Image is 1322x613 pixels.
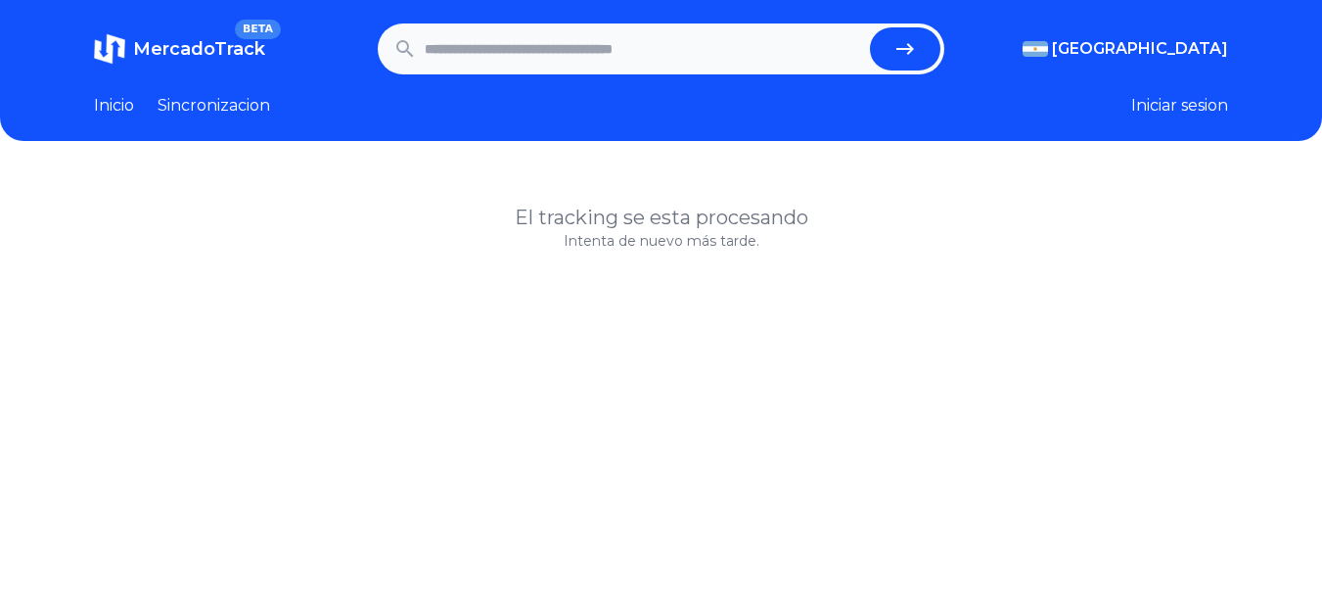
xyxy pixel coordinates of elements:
[133,38,265,60] span: MercadoTrack
[1131,94,1228,118] button: Iniciar sesion
[1052,37,1228,61] span: [GEOGRAPHIC_DATA]
[94,33,125,65] img: MercadoTrack
[158,94,270,118] a: Sincronizacion
[94,204,1228,231] h1: El tracking se esta procesando
[1023,37,1228,61] button: [GEOGRAPHIC_DATA]
[1023,41,1048,57] img: Argentina
[94,33,265,65] a: MercadoTrackBETA
[94,231,1228,251] p: Intenta de nuevo más tarde.
[235,20,281,39] span: BETA
[94,94,134,118] a: Inicio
